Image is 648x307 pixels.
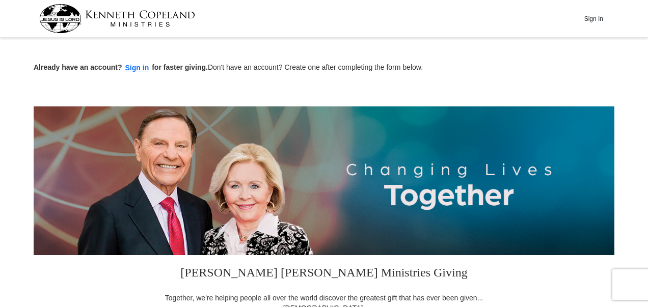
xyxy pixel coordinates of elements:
button: Sign in [122,62,152,74]
img: kcm-header-logo.svg [39,4,195,33]
h3: [PERSON_NAME] [PERSON_NAME] Ministries Giving [158,255,490,293]
strong: Already have an account? for faster giving. [34,63,208,71]
button: Sign In [578,11,609,26]
p: Don't have an account? Create one after completing the form below. [34,62,614,74]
